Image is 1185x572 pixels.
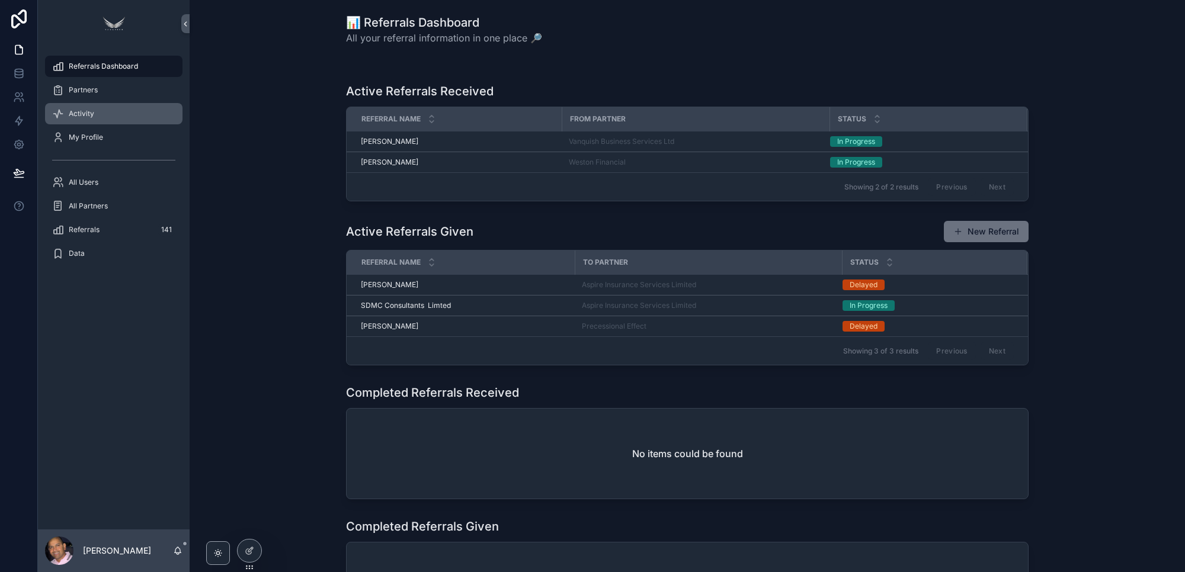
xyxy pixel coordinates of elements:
a: All Partners [45,195,182,217]
h1: Active Referrals Received [346,83,494,99]
img: App logo [100,14,128,33]
a: Weston Financial [569,158,822,167]
span: SDMC Consultants Limted [361,301,451,310]
span: [PERSON_NAME] [361,322,418,331]
span: Status [850,258,879,267]
a: Data [45,243,182,264]
span: Referrals [69,225,100,234]
span: All Partners [69,201,108,211]
div: 141 [158,223,175,237]
span: To Partner [583,258,628,267]
a: In Progress [830,136,1013,147]
span: My Profile [69,133,103,142]
a: Vanquish Business Services Ltd [569,137,822,146]
span: [PERSON_NAME] [361,137,418,146]
span: Status [838,114,866,124]
span: Referral Name [361,258,421,267]
a: In Progress [843,300,1013,311]
span: Referrals Dashboard [69,62,138,71]
a: Delayed [843,321,1013,332]
a: Referrals Dashboard [45,56,182,77]
button: New Referral [944,221,1029,242]
a: Activity [45,103,182,124]
div: In Progress [837,157,875,168]
div: Delayed [850,321,877,332]
a: Delayed [843,279,1013,290]
a: Precessional Effect [582,322,646,331]
a: Aspire Insurance Services Limited [582,301,835,310]
span: Partners [69,85,98,95]
span: All Users [69,178,98,187]
a: In Progress [830,157,1013,168]
a: Vanquish Business Services Ltd [569,137,674,146]
a: Precessional Effect [582,322,835,331]
a: Weston Financial [569,158,626,167]
h1: Completed Referrals Given [346,518,499,535]
a: My Profile [45,127,182,148]
a: Referrals141 [45,219,182,240]
a: Aspire Insurance Services Limited [582,280,696,290]
div: scrollable content [38,47,190,279]
div: In Progress [850,300,888,311]
a: [PERSON_NAME] [361,280,568,290]
span: Showing 3 of 3 results [843,346,918,356]
h1: 📊 Referrals Dashboard [346,14,542,31]
span: Showing 2 of 2 results [844,182,918,192]
a: [PERSON_NAME] [361,158,555,167]
h2: No items could be found [632,446,743,461]
a: Aspire Insurance Services Limited [582,301,696,310]
h1: Completed Referrals Received [346,384,519,401]
h1: Active Referrals Given [346,223,473,240]
span: Data [69,249,85,258]
p: [PERSON_NAME] [83,545,151,557]
span: [PERSON_NAME] [361,158,418,167]
span: [PERSON_NAME] [361,280,418,290]
span: Activity [69,109,94,118]
span: From Partner [570,114,626,124]
a: Aspire Insurance Services Limited [582,280,835,290]
a: [PERSON_NAME] [361,137,555,146]
a: All Users [45,172,182,193]
span: Referral Name [361,114,421,124]
a: [PERSON_NAME] [361,322,568,331]
span: All your referral information in one place 🔎 [346,31,542,45]
div: Delayed [850,279,877,290]
a: Partners [45,79,182,101]
a: SDMC Consultants Limted [361,301,568,310]
div: In Progress [837,136,875,147]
